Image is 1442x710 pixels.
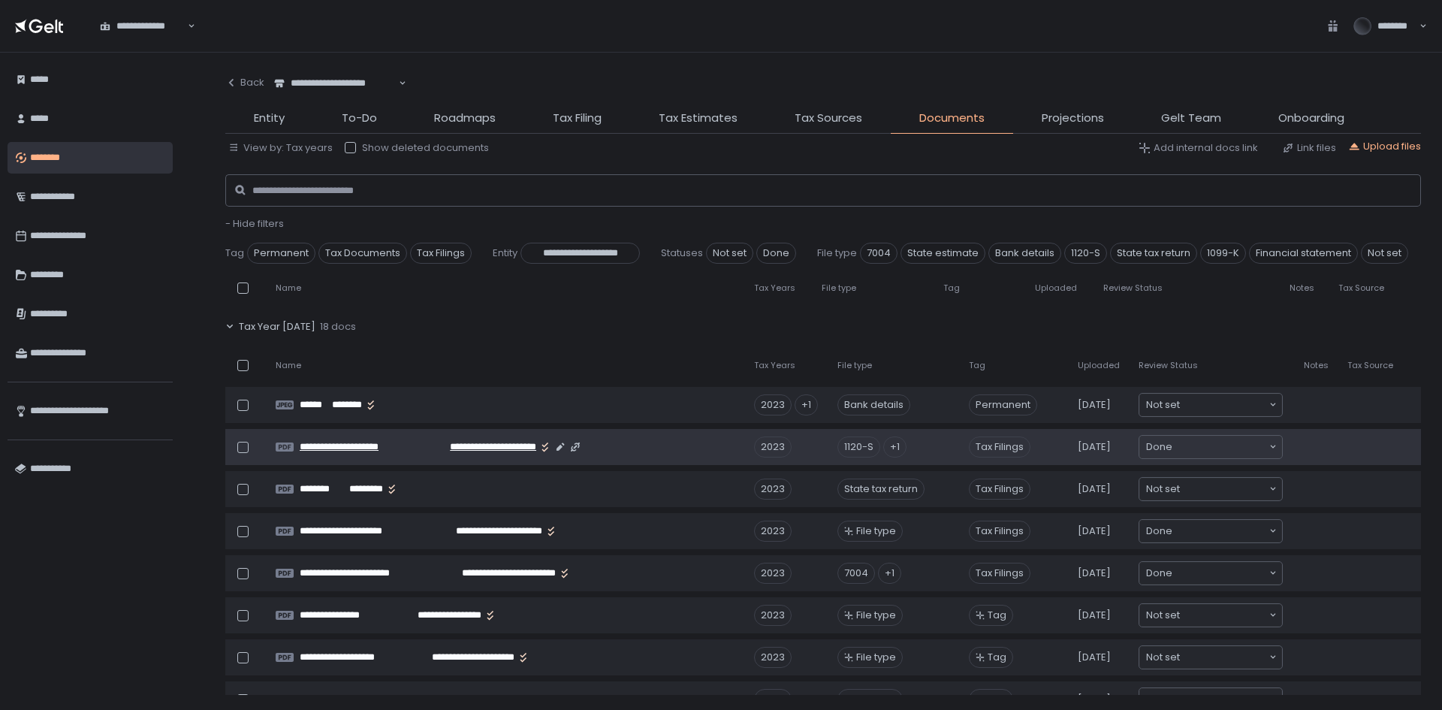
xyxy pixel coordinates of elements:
[276,282,301,294] span: Name
[754,394,792,415] div: 2023
[1304,360,1329,371] span: Notes
[228,141,333,155] button: View by: Tax years
[988,651,1006,664] span: Tag
[1172,440,1268,455] input: Search for option
[1103,282,1163,294] span: Review Status
[1278,110,1344,127] span: Onboarding
[1249,243,1358,264] span: Financial statement
[988,693,1006,706] span: Tag
[1139,478,1282,500] div: Search for option
[1282,141,1336,155] button: Link files
[969,479,1030,500] span: Tax Filings
[969,394,1037,415] span: Permanent
[1347,360,1393,371] span: Tax Source
[1200,243,1246,264] span: 1099-K
[320,320,356,334] span: 18 docs
[434,110,496,127] span: Roadmaps
[856,609,896,622] span: File type
[659,110,738,127] span: Tax Estimates
[1139,646,1282,669] div: Search for option
[969,521,1030,542] span: Tax Filings
[795,110,862,127] span: Tax Sources
[1146,524,1172,539] span: Done
[1078,693,1111,706] span: [DATE]
[856,651,896,664] span: File type
[1361,243,1408,264] span: Not set
[1139,141,1258,155] button: Add internal docs link
[225,68,264,98] button: Back
[90,11,195,42] div: Search for option
[943,282,960,294] span: Tag
[837,479,925,500] div: State tax return
[1146,608,1180,623] span: Not set
[1180,650,1268,665] input: Search for option
[318,243,407,264] span: Tax Documents
[878,563,901,584] div: +1
[1146,566,1172,581] span: Done
[1146,482,1180,497] span: Not set
[239,320,315,334] span: Tax Year [DATE]
[837,437,880,458] div: 1120-S
[883,437,907,458] div: +1
[225,217,284,231] button: - Hide filters
[342,110,377,127] span: To-Do
[756,243,796,264] span: Done
[1078,651,1111,664] span: [DATE]
[1161,110,1221,127] span: Gelt Team
[1180,482,1268,497] input: Search for option
[754,282,795,294] span: Tax Years
[754,647,792,668] div: 2023
[837,360,872,371] span: File type
[856,524,896,538] span: File type
[1139,436,1282,458] div: Search for option
[860,243,897,264] span: 7004
[1146,650,1180,665] span: Not set
[1035,282,1077,294] span: Uploaded
[1146,440,1172,455] span: Done
[1139,520,1282,542] div: Search for option
[754,479,792,500] div: 2023
[1064,243,1107,264] span: 1120-S
[247,243,315,264] span: Permanent
[754,360,795,371] span: Tax Years
[1139,360,1198,371] span: Review Status
[1078,440,1111,454] span: [DATE]
[754,563,792,584] div: 2023
[225,216,284,231] span: - Hide filters
[1078,398,1111,412] span: [DATE]
[837,563,875,584] div: 7004
[1078,609,1111,622] span: [DATE]
[754,521,792,542] div: 2023
[1172,566,1268,581] input: Search for option
[900,243,985,264] span: State estimate
[1180,608,1268,623] input: Search for option
[754,689,792,710] div: 2023
[553,110,602,127] span: Tax Filing
[856,693,896,706] span: File type
[1172,524,1268,539] input: Search for option
[822,282,856,294] span: File type
[410,243,472,264] span: Tax Filings
[264,68,406,99] div: Search for option
[1338,282,1384,294] span: Tax Source
[1042,110,1104,127] span: Projections
[988,243,1061,264] span: Bank details
[754,437,792,458] div: 2023
[837,394,910,415] div: Bank details
[1146,397,1180,412] span: Not set
[225,76,264,89] div: Back
[1146,692,1180,707] span: Not set
[1110,243,1197,264] span: State tax return
[1078,482,1111,496] span: [DATE]
[1180,692,1268,707] input: Search for option
[706,243,753,264] span: Not set
[1180,397,1268,412] input: Search for option
[661,246,703,260] span: Statuses
[1348,140,1421,153] button: Upload files
[225,246,244,260] span: Tag
[1078,360,1120,371] span: Uploaded
[969,437,1030,458] span: Tax Filings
